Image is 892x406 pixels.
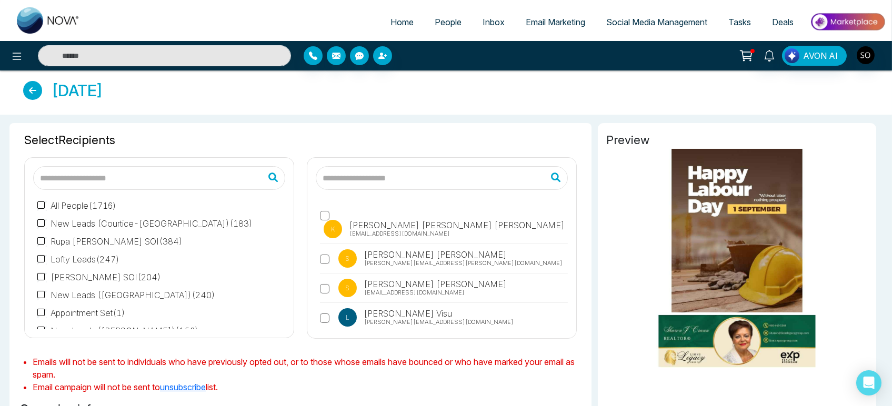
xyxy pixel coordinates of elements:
[37,327,47,336] input: New Leads ([PERSON_NAME])(156)
[362,248,507,261] span: [PERSON_NAME] [PERSON_NAME]
[606,149,868,312] img: novacrm
[435,17,462,27] span: People
[364,318,514,327] span: [PERSON_NAME][EMAIL_ADDRESS][DOMAIN_NAME]
[37,201,47,211] input: All People(1716)
[338,249,357,268] p: S
[364,259,563,268] span: [PERSON_NAME][EMAIL_ADDRESS][PERSON_NAME][DOMAIN_NAME]
[347,219,565,231] span: [PERSON_NAME] [PERSON_NAME] [PERSON_NAME]
[349,229,450,238] span: [EMAIL_ADDRESS][DOMAIN_NAME]
[338,279,357,297] p: S
[320,284,329,293] input: S [PERSON_NAME] [PERSON_NAME] [EMAIL_ADDRESS][DOMAIN_NAME]
[37,271,161,283] label: [PERSON_NAME] SOI ( 204 )
[37,324,198,337] label: New Leads ([PERSON_NAME]) ( 156 )
[718,12,761,32] a: Tasks
[37,199,116,212] label: All People ( 1716 )
[472,12,515,32] a: Inbox
[606,17,707,27] span: Social Media Management
[320,211,329,220] input: K [PERSON_NAME] [PERSON_NAME] [PERSON_NAME] [EMAIL_ADDRESS][DOMAIN_NAME]
[362,278,507,290] span: [PERSON_NAME] [PERSON_NAME]
[33,381,585,393] li: Email campaign will not be sent to list.
[803,49,838,62] span: AVON AI
[37,237,47,247] input: Rupa [PERSON_NAME] SOI(384)
[17,7,80,34] img: Nova CRM Logo
[526,17,585,27] span: Email Marketing
[785,48,799,63] img: Lead Flow
[320,313,329,323] input: L [PERSON_NAME] Visu [PERSON_NAME][EMAIL_ADDRESS][DOMAIN_NAME]
[772,17,794,27] span: Deals
[37,273,47,282] input: [PERSON_NAME] SOI(204)
[33,356,585,381] li: Emails will not be sent to individuals who have previously opted out, or to those whose emails ha...
[515,12,596,32] a: Email Marketing
[606,131,868,149] span: Preview
[424,12,472,32] a: People
[320,255,329,264] input: S [PERSON_NAME] [PERSON_NAME] [PERSON_NAME][EMAIL_ADDRESS][PERSON_NAME][DOMAIN_NAME]
[483,17,505,27] span: Inbox
[362,307,452,320] span: [PERSON_NAME] Visu
[390,17,414,27] span: Home
[37,307,125,319] label: Appointment Set ( 1 )
[37,235,183,248] label: Rupa [PERSON_NAME] SOI ( 384 )
[324,220,342,238] p: K
[52,81,103,100] h4: [DATE]
[37,255,47,265] input: Lofty Leads(247)
[37,309,47,318] input: Appointment Set(1)
[160,382,206,392] a: unsubscribe
[24,131,577,149] span: Select Recipients
[37,253,119,266] label: Lofty Leads ( 247 )
[364,288,465,297] span: [EMAIL_ADDRESS][DOMAIN_NAME]
[596,12,718,32] a: Social Media Management
[37,289,215,301] label: New Leads ([GEOGRAPHIC_DATA]) ( 240 )
[606,312,868,370] img: novacrm
[782,46,847,66] button: AVON AI
[856,370,881,395] div: Open Intercom Messenger
[338,308,357,327] p: L
[728,17,751,27] span: Tasks
[809,10,886,34] img: Market-place.gif
[857,46,875,64] img: User Avatar
[37,219,47,229] input: New Leads (Courtice-[GEOGRAPHIC_DATA])(183)
[380,12,424,32] a: Home
[37,217,253,230] label: New Leads (Courtice-[GEOGRAPHIC_DATA]) ( 183 )
[761,12,804,32] a: Deals
[37,291,47,300] input: New Leads ([GEOGRAPHIC_DATA])(240)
